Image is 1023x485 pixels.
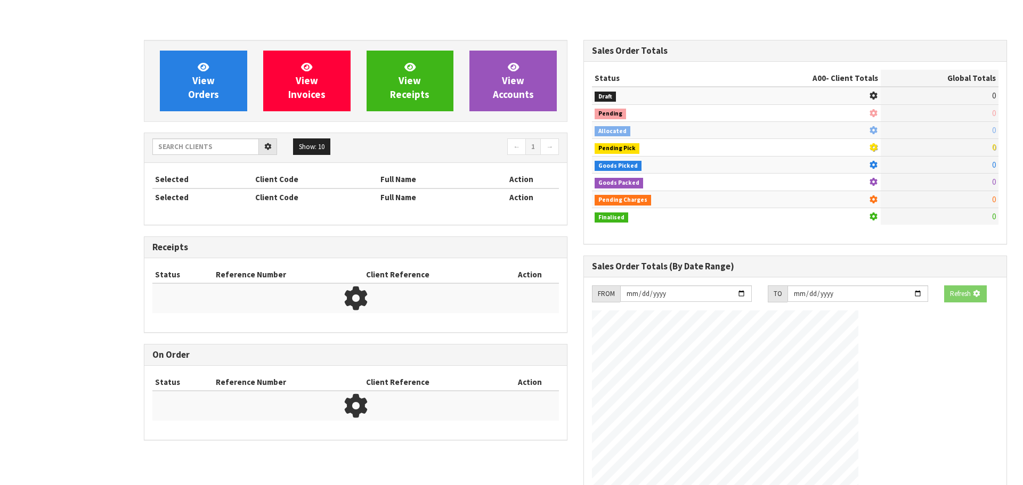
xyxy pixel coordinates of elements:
[595,92,616,102] span: Draft
[152,188,253,205] th: Selected
[992,177,996,187] span: 0
[363,138,559,157] nav: Page navigation
[378,188,483,205] th: Full Name
[992,211,996,221] span: 0
[592,285,620,302] div: FROM
[152,350,559,360] h3: On Order
[483,171,559,188] th: Action
[992,125,996,135] span: 0
[213,374,364,391] th: Reference Number
[992,108,996,118] span: 0
[595,212,628,223] span: Finalised
[595,195,651,205] span: Pending Charges
[881,70,998,87] th: Global Totals
[213,266,364,283] th: Reference Number
[595,161,642,171] span: Goods Picked
[592,46,998,56] h3: Sales Order Totals
[500,266,559,283] th: Action
[768,285,787,302] div: TO
[363,374,500,391] th: Client Reference
[390,61,429,101] span: View Receipts
[592,70,726,87] th: Status
[944,285,987,302] button: Refresh
[152,242,559,252] h3: Receipts
[500,374,559,391] th: Action
[160,51,247,111] a: ViewOrders
[595,126,630,137] span: Allocated
[595,178,643,188] span: Goods Packed
[507,138,526,155] a: ←
[592,261,998,272] h3: Sales Order Totals (By Date Range)
[288,61,326,101] span: View Invoices
[540,138,559,155] a: →
[493,61,534,101] span: View Accounts
[595,143,639,154] span: Pending Pick
[263,51,351,111] a: ViewInvoices
[188,61,219,101] span: View Orders
[367,51,454,111] a: ViewReceipts
[813,73,826,83] span: A00
[726,70,881,87] th: - Client Totals
[483,188,559,205] th: Action
[152,374,213,391] th: Status
[253,171,378,188] th: Client Code
[293,138,330,155] button: Show: 10
[152,171,253,188] th: Selected
[469,51,557,111] a: ViewAccounts
[152,138,259,155] input: Search clients
[992,142,996,152] span: 0
[378,171,483,188] th: Full Name
[992,160,996,170] span: 0
[992,91,996,101] span: 0
[595,109,626,119] span: Pending
[992,194,996,204] span: 0
[253,188,378,205] th: Client Code
[525,138,541,155] a: 1
[152,266,213,283] th: Status
[363,266,500,283] th: Client Reference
